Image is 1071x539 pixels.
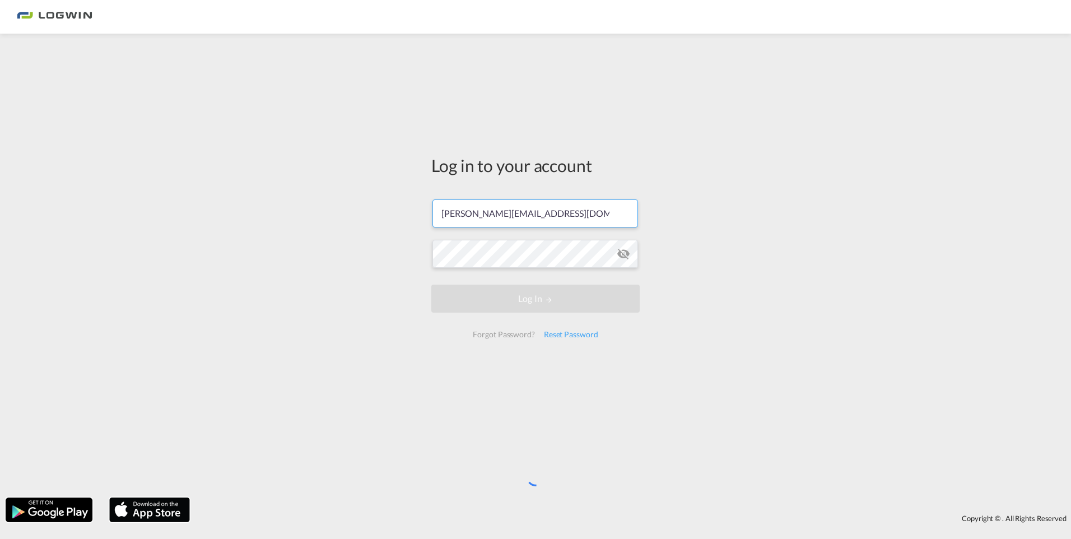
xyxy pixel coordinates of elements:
[195,509,1071,528] div: Copyright © . All Rights Reserved
[431,285,640,313] button: LOGIN
[617,247,630,261] md-icon: icon-eye-off
[17,4,92,30] img: bc73a0e0d8c111efacd525e4c8ad7d32.png
[539,324,603,345] div: Reset Password
[468,324,539,345] div: Forgot Password?
[432,199,638,227] input: Enter email/phone number
[4,496,94,523] img: google.png
[431,154,640,177] div: Log in to your account
[108,496,191,523] img: apple.png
